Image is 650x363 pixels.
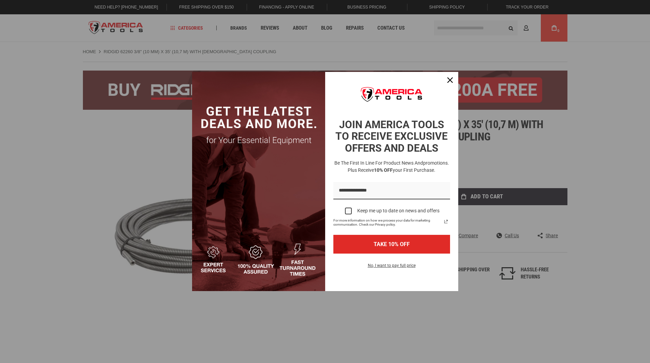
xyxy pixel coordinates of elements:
[447,77,453,83] svg: close icon
[442,217,450,226] a: Read our Privacy Policy
[332,160,451,174] h3: Be the first in line for product news and
[442,72,458,88] button: Close
[333,235,450,254] button: TAKE 10% OFF
[357,208,439,214] div: Keep me up to date on news and offers
[335,119,448,154] strong: JOIN AMERICA TOOLS TO RECEIVE EXCLUSIVE OFFERS AND DEALS
[10,10,77,16] p: We're away right now. Please check back later!
[333,218,442,227] span: For more information on how we process your data for marketing communication. Check our Privacy p...
[442,217,450,226] svg: link icon
[78,9,87,17] button: Open LiveChat chat widget
[333,182,450,199] input: Email field
[362,262,421,273] button: No, I want to pay full price
[374,167,393,173] strong: 10% OFF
